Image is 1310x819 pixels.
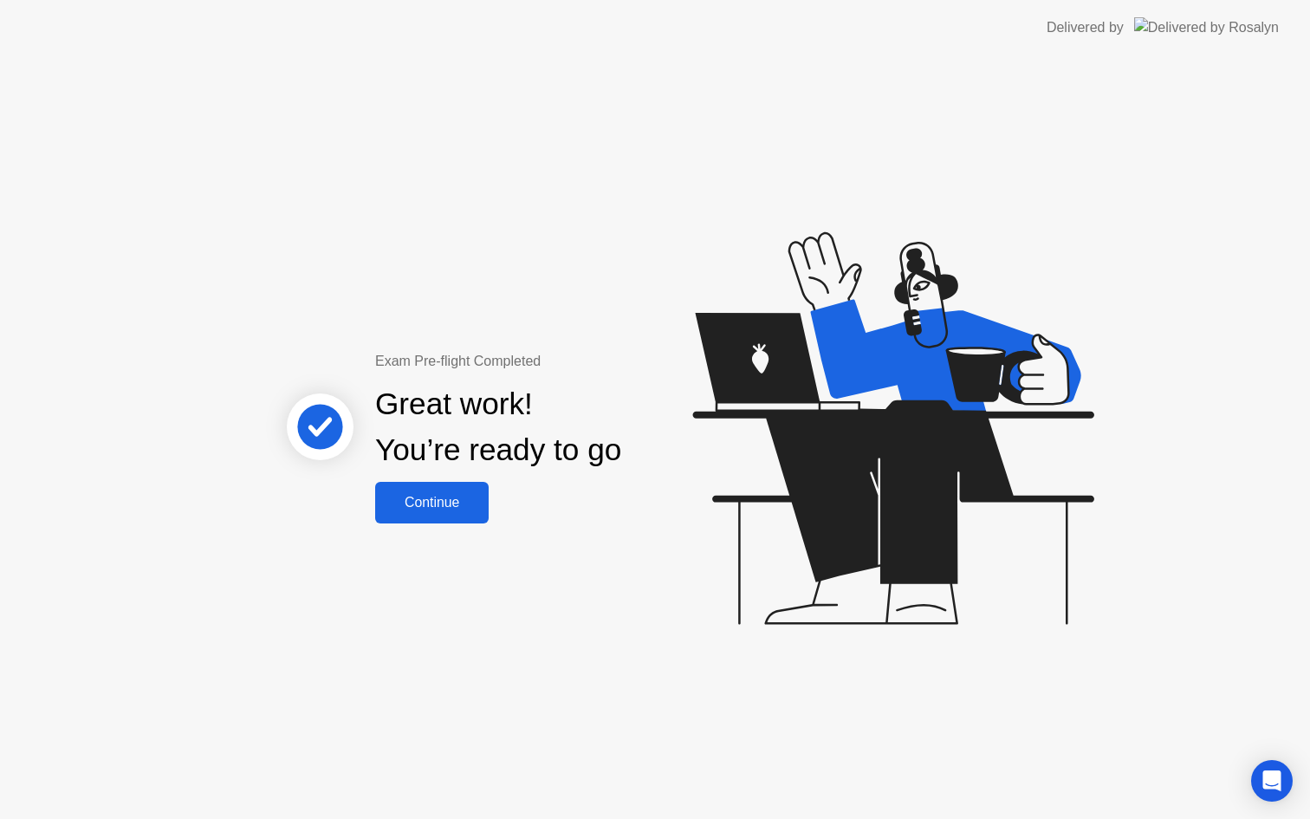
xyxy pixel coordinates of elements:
[1134,17,1279,37] img: Delivered by Rosalyn
[380,495,483,510] div: Continue
[375,351,733,372] div: Exam Pre-flight Completed
[375,482,489,523] button: Continue
[1251,760,1293,802] div: Open Intercom Messenger
[375,381,621,473] div: Great work! You’re ready to go
[1047,17,1124,38] div: Delivered by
